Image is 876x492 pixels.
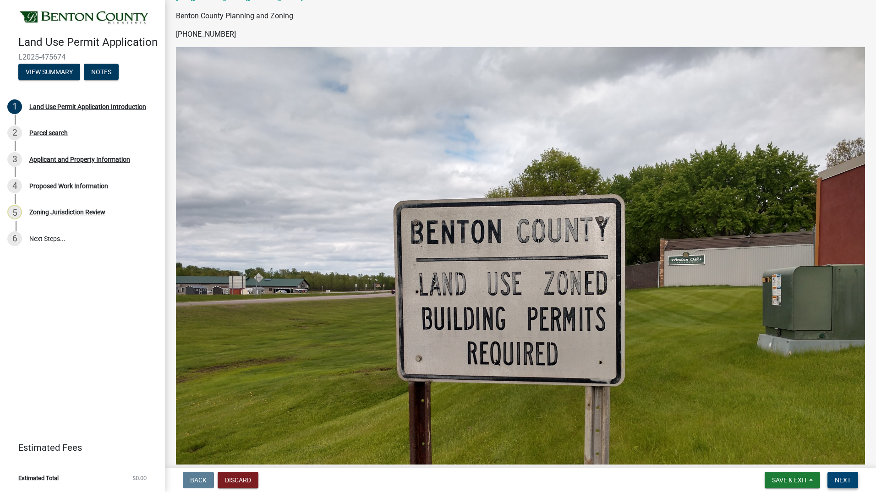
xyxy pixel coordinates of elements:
[84,64,119,80] button: Notes
[176,29,865,40] p: [PHONE_NUMBER]
[18,10,150,26] img: Benton County, Minnesota
[835,476,851,484] span: Next
[176,11,865,22] p: Benton County Planning and Zoning
[7,152,22,167] div: 3
[29,156,130,163] div: Applicant and Property Information
[7,438,150,457] a: Estimated Fees
[18,36,158,49] h4: Land Use Permit Application
[29,183,108,189] div: Proposed Work Information
[7,205,22,219] div: 5
[18,64,80,80] button: View Summary
[18,53,147,61] span: L2025-475674
[132,475,147,481] span: $0.00
[218,472,258,488] button: Discard
[84,69,119,76] wm-modal-confirm: Notes
[18,69,80,76] wm-modal-confirm: Summary
[7,231,22,246] div: 6
[772,476,807,484] span: Save & Exit
[827,472,858,488] button: Next
[29,209,105,215] div: Zoning Jurisdiction Review
[29,130,68,136] div: Parcel search
[29,104,146,110] div: Land Use Permit Application Introduction
[7,99,22,114] div: 1
[7,179,22,193] div: 4
[190,476,207,484] span: Back
[765,472,820,488] button: Save & Exit
[18,475,59,481] span: Estimated Total
[7,126,22,140] div: 2
[183,472,214,488] button: Back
